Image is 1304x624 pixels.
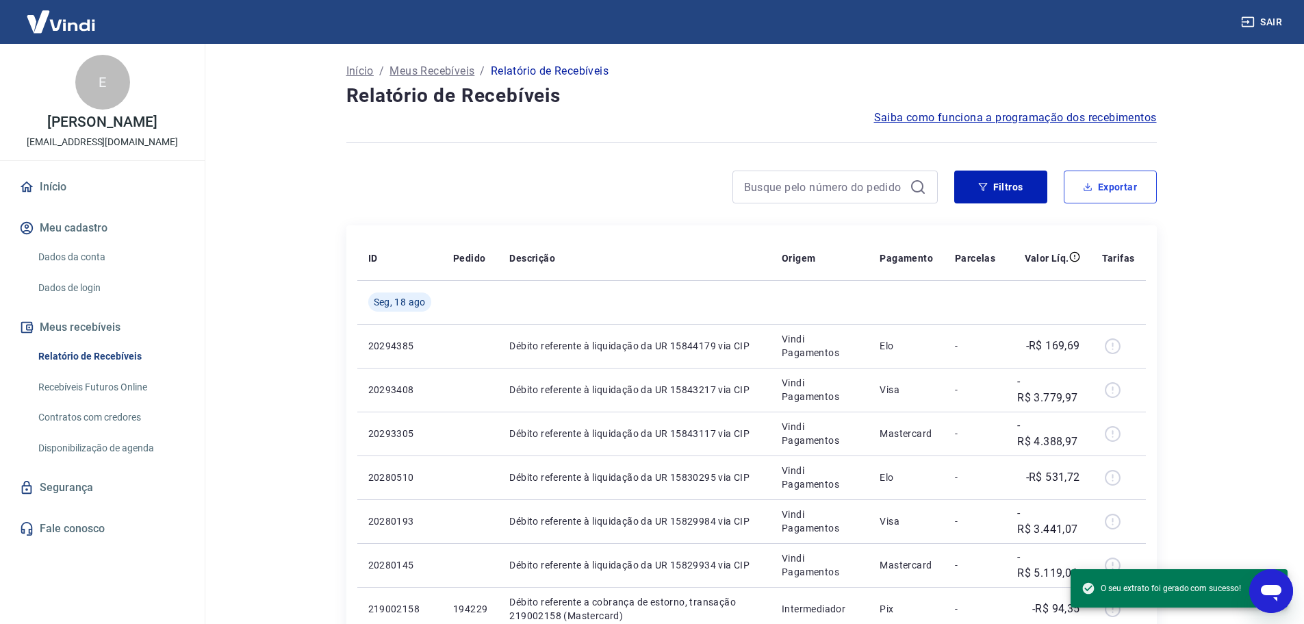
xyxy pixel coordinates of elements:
[47,115,157,129] p: [PERSON_NAME]
[782,376,858,403] p: Vindi Pagamentos
[782,602,858,616] p: Intermediador
[509,595,760,623] p: Débito referente a cobrança de estorno, transação 219002158 (Mastercard)
[33,373,188,401] a: Recebíveis Futuros Online
[33,434,188,462] a: Disponibilização de agenda
[33,243,188,271] a: Dados da conta
[880,602,933,616] p: Pix
[955,383,995,397] p: -
[874,110,1157,126] a: Saiba como funciona a programação dos recebimentos
[509,427,760,440] p: Débito referente à liquidação da UR 15843117 via CIP
[379,63,384,79] p: /
[1238,10,1288,35] button: Sair
[1064,171,1157,203] button: Exportar
[880,514,933,528] p: Visa
[368,558,431,572] p: 20280145
[880,471,933,484] p: Elo
[782,508,858,535] p: Vindi Pagamentos
[782,332,858,360] p: Vindi Pagamentos
[509,339,760,353] p: Débito referente à liquidação da UR 15844179 via CIP
[1026,469,1080,486] p: -R$ 531,72
[480,63,485,79] p: /
[1082,582,1241,595] span: O seu extrato foi gerado com sucesso!
[27,135,178,149] p: [EMAIL_ADDRESS][DOMAIN_NAME]
[1017,373,1079,406] p: -R$ 3.779,97
[509,251,555,265] p: Descrição
[368,602,431,616] p: 219002158
[954,171,1047,203] button: Filtros
[880,427,933,440] p: Mastercard
[880,251,933,265] p: Pagamento
[880,339,933,353] p: Elo
[368,339,431,353] p: 20294385
[955,427,995,440] p: -
[1017,417,1079,450] p: -R$ 4.388,97
[880,558,933,572] p: Mastercard
[346,82,1157,110] h4: Relatório de Recebíveis
[955,558,995,572] p: -
[16,514,188,544] a: Fale conosco
[368,383,431,397] p: 20293408
[1026,338,1080,354] p: -R$ 169,69
[1025,251,1069,265] p: Valor Líq.
[955,602,995,616] p: -
[16,312,188,342] button: Meus recebíveis
[1017,549,1079,582] p: -R$ 5.119,06
[955,251,995,265] p: Parcelas
[744,177,904,197] input: Busque pelo número do pedido
[374,295,426,309] span: Seg, 18 ago
[955,471,995,484] p: -
[782,251,815,265] p: Origem
[368,471,431,484] p: 20280510
[509,514,760,528] p: Débito referente à liquidação da UR 15829984 via CIP
[1032,601,1080,617] p: -R$ 94,35
[368,427,431,440] p: 20293305
[782,464,858,491] p: Vindi Pagamentos
[33,403,188,432] a: Contratos com credores
[16,213,188,243] button: Meu cadastro
[75,55,130,110] div: E
[33,342,188,371] a: Relatório de Recebíveis
[509,558,760,572] p: Débito referente à liquidação da UR 15829934 via CIP
[782,420,858,447] p: Vindi Pagamentos
[955,514,995,528] p: -
[389,63,474,79] a: Meus Recebíveis
[1249,569,1293,613] iframe: Botão para abrir a janela de mensagens
[880,383,933,397] p: Visa
[491,63,609,79] p: Relatório de Recebíveis
[368,251,378,265] p: ID
[955,339,995,353] p: -
[453,602,487,616] p: 194229
[1017,505,1079,538] p: -R$ 3.441,07
[782,551,858,579] p: Vindi Pagamentos
[16,473,188,503] a: Segurança
[33,274,188,302] a: Dados de login
[16,172,188,202] a: Início
[1102,251,1135,265] p: Tarifas
[509,471,760,484] p: Débito referente à liquidação da UR 15830295 via CIP
[16,1,105,42] img: Vindi
[509,383,760,397] p: Débito referente à liquidação da UR 15843217 via CIP
[346,63,374,79] a: Início
[453,251,485,265] p: Pedido
[368,514,431,528] p: 20280193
